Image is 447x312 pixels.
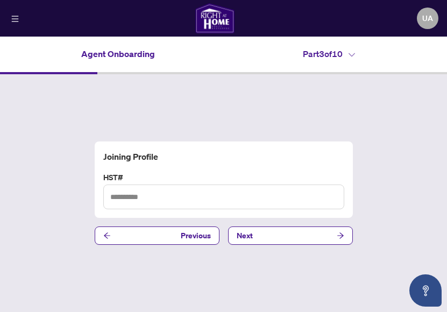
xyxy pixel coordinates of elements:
[195,3,234,33] img: logo
[81,47,155,60] h4: Agent Onboarding
[409,274,442,307] button: Open asap
[228,226,353,245] button: Next
[337,232,344,239] span: arrow-right
[103,172,344,183] label: HST#
[237,227,253,244] span: Next
[103,150,344,163] h4: Joining Profile
[303,47,355,60] h4: Part 3 of 10
[181,227,211,244] span: Previous
[103,232,111,239] span: arrow-left
[11,15,19,23] span: menu
[422,12,433,24] span: UA
[95,226,219,245] button: Previous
